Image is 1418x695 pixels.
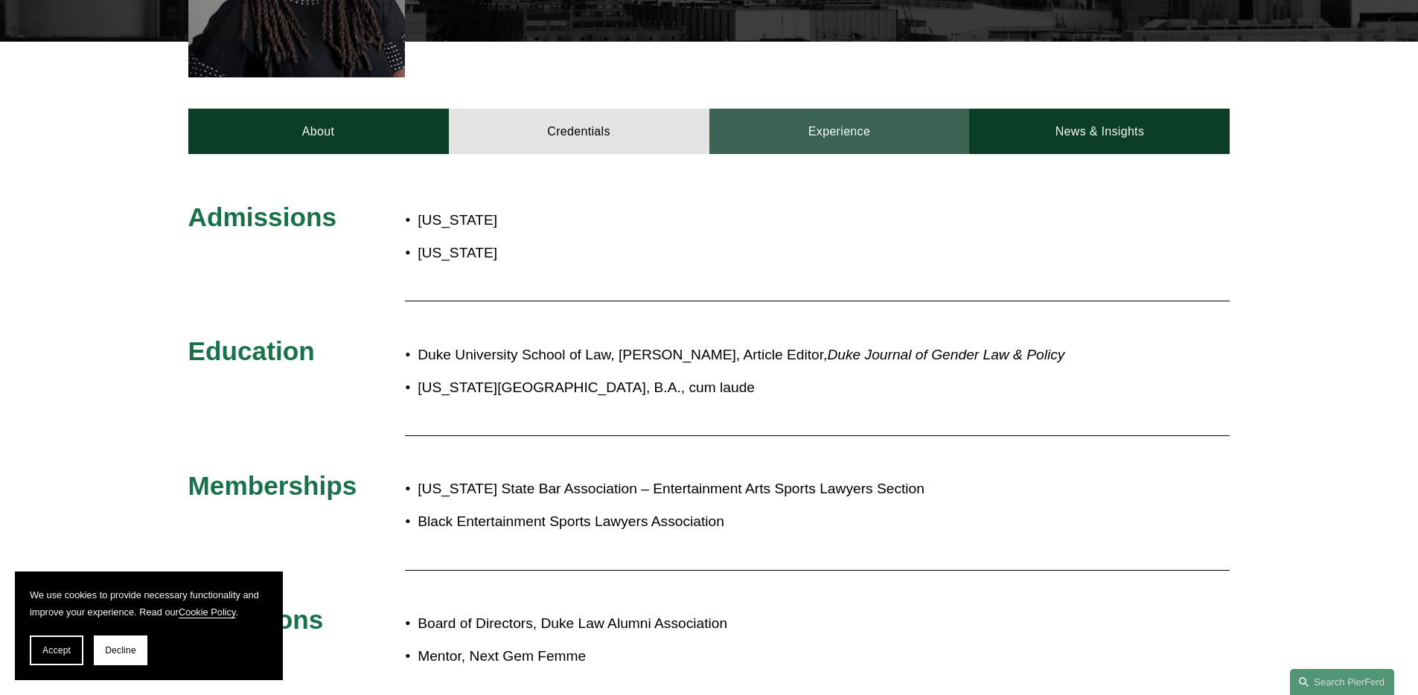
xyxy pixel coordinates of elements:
a: About [188,109,449,153]
span: Admissions [188,202,336,231]
a: Cookie Policy [179,606,236,618]
p: Black Entertainment Sports Lawyers Association [418,509,1099,535]
button: Accept [30,635,83,665]
span: Decline [105,645,136,656]
p: Board of Directors, Duke Law Alumni Association [418,611,1099,637]
a: Search this site [1290,669,1394,695]
p: Mentor, Next Gem Femme [418,644,1099,670]
p: [US_STATE] State Bar Association – Entertainment Arts Sports Lawyers Section [418,476,1099,502]
em: Duke Journal of Gender Law & Policy [827,347,1064,362]
span: Accept [42,645,71,656]
button: Decline [94,635,147,665]
p: We use cookies to provide necessary functionality and improve your experience. Read our . [30,586,268,621]
a: Credentials [449,109,709,153]
a: Experience [709,109,970,153]
a: News & Insights [969,109,1230,153]
p: [US_STATE][GEOGRAPHIC_DATA], B.A., cum laude [418,375,1099,401]
span: Education [188,336,315,365]
p: [US_STATE] [418,208,796,234]
p: [US_STATE] [418,240,796,266]
p: Duke University School of Law, [PERSON_NAME], Article Editor, [418,342,1099,368]
span: Memberships [188,471,357,500]
section: Cookie banner [15,571,283,680]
